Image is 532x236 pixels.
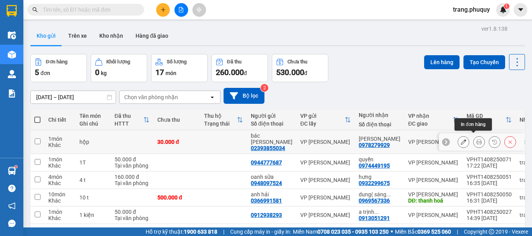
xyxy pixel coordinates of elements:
span: plus [160,7,166,12]
span: đ [244,70,247,76]
div: 4 món [48,174,72,180]
span: Miền Bắc [395,227,451,236]
div: HTTT [115,121,143,127]
div: VP [PERSON_NAME] [408,212,459,218]
button: Hàng đã giao [129,26,174,45]
div: Khác [48,163,72,169]
button: Chưa thu530.000đ [272,54,328,82]
div: Khác [48,215,72,221]
div: Đã thu [115,113,143,119]
span: caret-down [517,6,524,13]
div: VP [PERSON_NAME] [408,191,459,198]
div: a trịnh 0936471258 [359,209,400,215]
div: Sửa đơn hàng [458,136,469,148]
div: Khối lượng [106,59,130,65]
div: VP [PERSON_NAME] [408,177,459,183]
span: | [223,227,224,236]
span: 530.000 [276,68,304,77]
b: Phú Quý [92,9,127,19]
span: kg [101,70,107,76]
span: Cung cấp máy in - giấy in: [230,227,291,236]
div: Trạng thái [204,121,237,127]
div: In đơn hàng [454,118,492,131]
h1: VPHT1408250027 [85,56,135,73]
div: Chưa thu [157,117,196,123]
input: Select a date range. [31,91,116,103]
div: Thu hộ [204,113,237,119]
div: 17:22 [DATE] [467,163,512,169]
span: ⚪️ [391,230,393,233]
span: search [32,7,38,12]
span: 0 [95,68,99,77]
span: trang.phuquy [447,5,496,14]
div: bác châu vinh [251,133,292,145]
img: warehouse-icon [8,167,16,175]
img: icon-new-feature [500,6,507,13]
button: Kho gửi [30,26,62,45]
th: Toggle SortBy [296,110,355,130]
svg: open [209,94,215,100]
strong: 0369 525 060 [417,229,451,235]
button: Đơn hàng5đơn [30,54,87,82]
div: 1 món [48,156,72,163]
div: Tại văn phòng [115,215,150,221]
div: Đã thu [227,59,241,65]
div: 1T [79,159,107,166]
div: DĐ: thanh hoá [408,198,459,204]
div: hộp [79,139,107,145]
div: Số điện thoại [251,121,292,127]
span: 17 [155,68,164,77]
button: Đã thu260.000đ [211,54,268,82]
div: Mã GD [467,113,506,119]
div: 0944777687 [251,159,282,166]
div: 160.000 đ [115,174,150,180]
div: Đơn hàng [46,59,67,65]
span: copyright [489,229,494,234]
div: VP nhận [408,113,453,119]
button: Số lượng17món [151,54,208,82]
img: warehouse-icon [8,70,16,78]
div: hưng [359,174,400,180]
div: Khác [48,180,72,186]
div: lâm ngọc [359,136,400,142]
span: ... [374,209,379,215]
div: Chi tiết [48,117,72,123]
div: 02393855034 [251,145,285,151]
sup: 1 [504,3,509,9]
button: file-add [174,3,188,17]
div: 0948097524 [251,180,282,186]
img: solution-icon [8,89,16,98]
button: Khối lượng0kg [91,54,147,82]
span: món [166,70,176,76]
div: Người nhận [359,112,400,118]
div: Chọn văn phòng nhận [124,93,178,101]
div: 1 món [48,136,72,142]
img: warehouse-icon [8,31,16,39]
div: VPHT1408250051 [467,174,512,180]
span: notification [8,202,16,210]
input: Tìm tên, số ĐT hoặc mã đơn [43,5,135,14]
div: 30.000 đ [157,139,196,145]
div: 16:35 [DATE] [467,180,512,186]
th: Toggle SortBy [111,110,153,130]
div: VP [PERSON_NAME] [300,139,351,145]
div: 50.000 đ [115,209,150,215]
span: question-circle [8,185,16,192]
span: ... [386,191,391,198]
div: 0969567336 [359,198,390,204]
div: VP [PERSON_NAME] [408,159,459,166]
div: 0978279929 [359,142,390,148]
li: 146 [GEOGRAPHIC_DATA], [GEOGRAPHIC_DATA] [43,19,177,29]
strong: 0708 023 035 - 0935 103 250 [317,229,389,235]
button: aim [192,3,206,17]
div: Tại văn phòng [115,180,150,186]
span: Miền Nam [293,227,389,236]
div: Khác [48,142,72,148]
div: VP [PERSON_NAME] [300,159,351,166]
div: 4 t [79,177,107,183]
div: oanh sữa [251,174,292,180]
button: Kho nhận [93,26,129,45]
div: VP [PERSON_NAME] [300,177,351,183]
div: VPHT1408250071 [467,156,512,163]
button: caret-down [514,3,527,17]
